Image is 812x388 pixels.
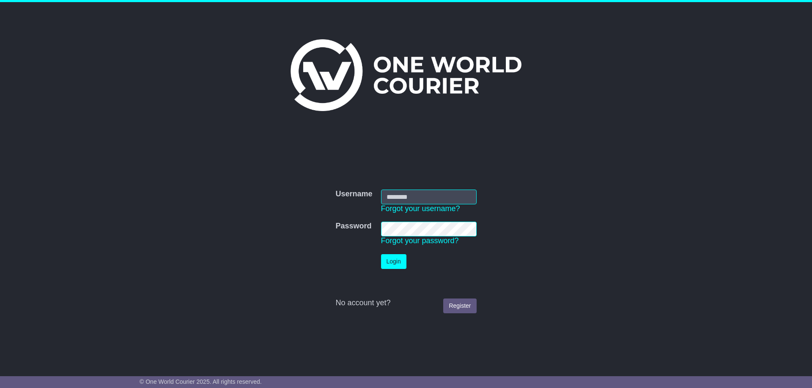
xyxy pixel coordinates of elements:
label: Username [335,190,372,199]
div: No account yet? [335,298,476,308]
a: Forgot your password? [381,236,459,245]
span: © One World Courier 2025. All rights reserved. [140,378,262,385]
img: One World [291,39,521,111]
label: Password [335,222,371,231]
a: Forgot your username? [381,204,460,213]
button: Login [381,254,406,269]
a: Register [443,298,476,313]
